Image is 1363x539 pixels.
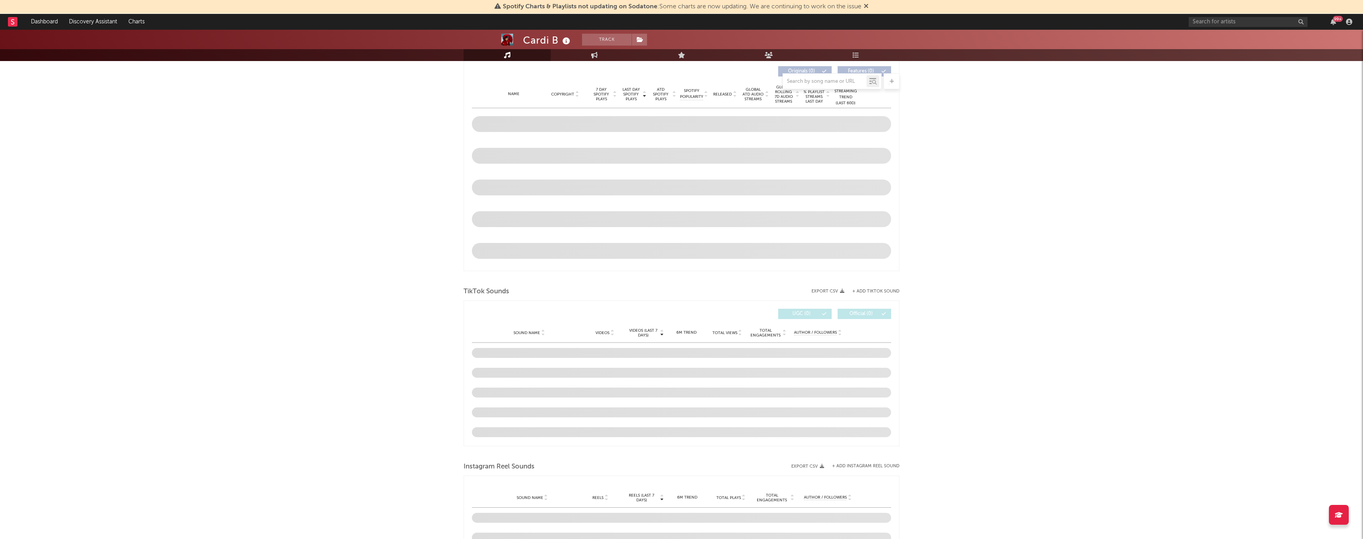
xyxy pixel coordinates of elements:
[620,87,641,101] span: Last Day Spotify Plays
[755,493,790,503] span: Total Engagements
[804,495,847,500] span: Author / Followers
[843,69,879,74] span: Features ( 0 )
[596,331,609,335] span: Videos
[864,4,869,10] span: Dismiss
[680,88,703,100] span: Spotify Popularity
[843,312,879,316] span: Official ( 0 )
[783,312,820,316] span: UGC ( 0 )
[803,85,825,104] span: Estimated % Playlist Streams Last Day
[844,289,899,294] button: + Add TikTok Sound
[791,464,824,469] button: Export CSV
[650,87,671,101] span: ATD Spotify Plays
[773,85,794,104] span: Global Rolling 7D Audio Streams
[464,462,535,472] span: Instagram Reel Sounds
[627,328,659,338] span: Videos (last 7 days)
[488,91,540,97] div: Name
[523,34,572,47] div: Cardi B
[712,331,737,335] span: Total Views
[63,14,123,30] a: Discovery Assistant
[713,92,732,97] span: Released
[1331,19,1336,25] button: 99+
[852,289,899,294] button: + Add TikTok Sound
[503,4,861,10] span: : Some charts are now updating. We are continuing to work on the issue
[794,330,837,335] span: Author / Followers
[778,309,832,319] button: UGC(0)
[783,78,867,85] input: Search by song name or URL
[123,14,150,30] a: Charts
[503,4,657,10] span: Spotify Charts & Playlists not updating on Sodatone
[517,495,543,500] span: Sound Name
[811,289,844,294] button: Export CSV
[582,34,632,46] button: Track
[783,69,820,74] span: Originals ( 0 )
[824,464,899,468] div: + Add Instagram Reel Sound
[514,331,540,335] span: Sound Name
[742,87,764,101] span: Global ATD Audio Streams
[624,493,659,503] span: Reels (last 7 days)
[668,330,705,336] div: 6M Trend
[1189,17,1308,27] input: Search for artists
[778,66,832,76] button: Originals(0)
[750,328,782,338] span: Total Engagements
[716,495,741,500] span: Total Plays
[1333,16,1343,22] div: 99 +
[551,92,574,97] span: Copyright
[591,87,612,101] span: 7 Day Spotify Plays
[592,495,603,500] span: Reels
[838,66,891,76] button: Features(0)
[838,309,891,319] button: Official(0)
[464,287,509,296] span: TikTok Sounds
[25,14,63,30] a: Dashboard
[832,464,899,468] button: + Add Instagram Reel Sound
[834,82,857,106] div: Global Streaming Trend (Last 60D)
[668,495,707,501] div: 6M Trend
